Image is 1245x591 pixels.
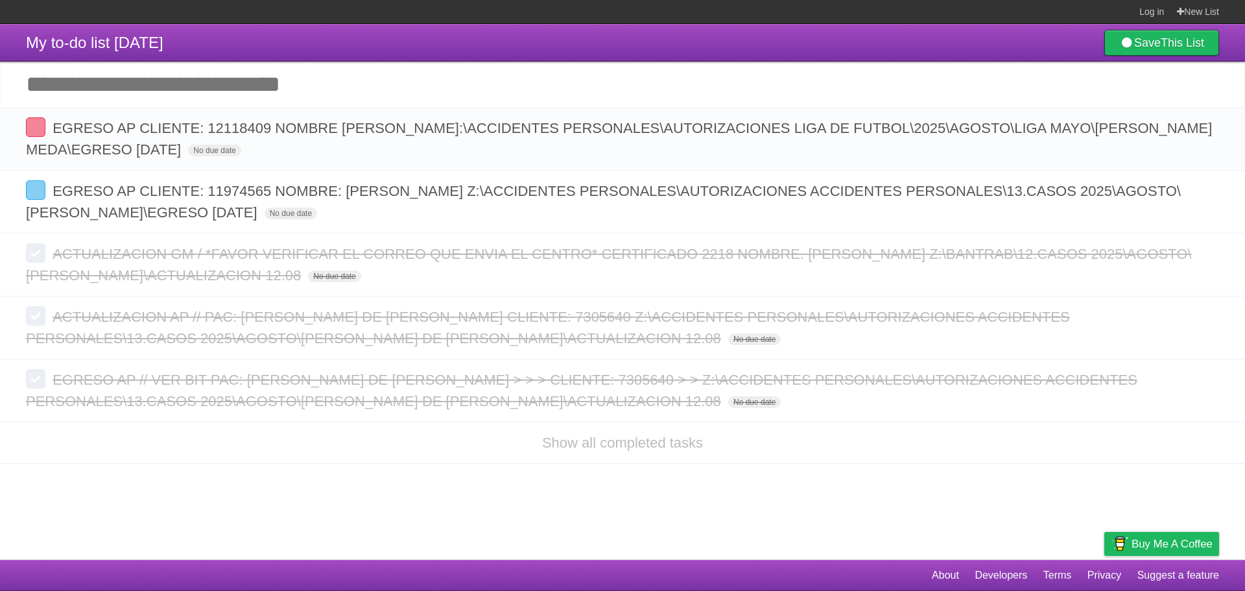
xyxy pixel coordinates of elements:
a: Privacy [1087,563,1121,588]
span: No due date [188,145,241,156]
span: No due date [265,208,317,219]
label: Done [26,180,45,200]
span: Buy me a coffee [1132,533,1213,555]
a: Terms [1043,563,1072,588]
span: No due date [728,396,781,408]
label: Done [26,243,45,263]
span: ACTUALIZACION GM / *FAVOR VERIFICAR EL CORREO QUE ENVIA EL CENTRO* CERTIFICADO 2218 NOMBRE. [PERS... [26,246,1191,283]
a: Suggest a feature [1137,563,1219,588]
span: No due date [308,271,361,282]
span: EGRESO AP // VER BIT PAC: [PERSON_NAME] DE [PERSON_NAME] > > > CLIENTE: 7305640 > > Z:\ACCIDENTES... [26,372,1137,409]
a: SaveThis List [1104,30,1219,56]
a: Developers [975,563,1027,588]
a: Show all completed tasks [542,435,703,451]
b: This List [1161,36,1204,49]
span: ACTUALIZACION AP // PAC: [PERSON_NAME] DE [PERSON_NAME] CLIENTE: 7305640 Z:\ACCIDENTES PERSONALES... [26,309,1070,346]
a: About [932,563,959,588]
span: My to-do list [DATE] [26,34,163,51]
span: EGRESO AP CLIENTE: 11974565 NOMBRE: [PERSON_NAME] Z:\ACCIDENTES PERSONALES\AUTORIZACIONES ACCIDEN... [26,183,1181,221]
img: Buy me a coffee [1111,533,1128,555]
label: Done [26,306,45,326]
label: Done [26,117,45,137]
a: Buy me a coffee [1104,532,1219,556]
label: Done [26,369,45,389]
span: No due date [728,333,781,345]
span: EGRESO AP CLIENTE: 12118409 NOMBRE [PERSON_NAME]:\ACCIDENTES PERSONALES\AUTORIZACIONES LIGA DE FU... [26,120,1212,158]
